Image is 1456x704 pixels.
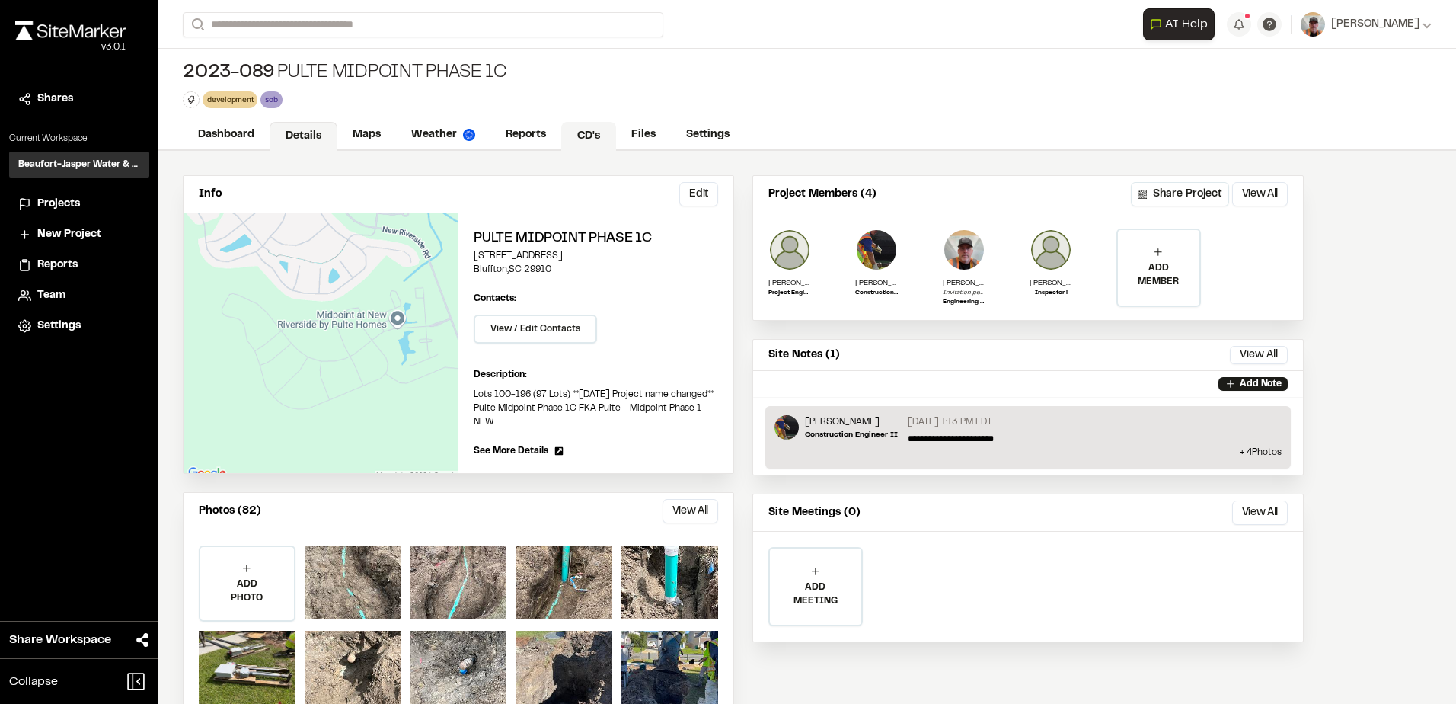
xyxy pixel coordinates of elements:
[908,415,992,429] p: [DATE] 1:13 PM EDT
[1143,8,1215,40] button: Open AI Assistant
[183,12,210,37] button: Search
[1165,15,1208,34] span: AI Help
[805,429,898,440] p: Construction Engineer II
[943,298,985,307] p: Engineering Construction Supervisor South of the Broad
[474,315,597,344] button: View / Edit Contacts
[1030,289,1072,298] p: Inspector i
[1143,8,1221,40] div: Open AI Assistant
[203,91,257,107] div: development
[474,229,718,249] h2: Pulte Midpoint Phase 1C
[1030,229,1072,271] img: Shawna Hesson
[768,289,811,298] p: Project Engineer
[671,120,745,149] a: Settings
[943,229,985,271] img: Cliff Schwabauer
[199,503,261,520] p: Photos (82)
[1131,182,1229,206] button: Share Project
[183,120,270,149] a: Dashboard
[37,91,73,107] span: Shares
[18,318,140,334] a: Settings
[200,578,294,605] p: ADD PHOTO
[270,122,337,151] a: Details
[18,287,140,304] a: Team
[663,499,718,523] button: View All
[679,182,718,206] button: Edit
[943,289,985,298] p: Invitation pending
[18,257,140,274] a: Reports
[260,91,282,107] div: sob
[396,120,490,149] a: Weather
[183,61,274,85] span: 2023-089
[183,91,200,108] button: Edit Tags
[490,120,561,149] a: Reports
[337,120,396,149] a: Maps
[18,91,140,107] a: Shares
[1230,346,1288,364] button: View All
[15,40,126,54] div: Oh geez...please don't...
[774,446,1282,459] p: + 4 Photo s
[474,263,718,277] p: Bluffton , SC 29910
[474,388,718,429] p: Lots 100-196 (97 Lots) **[DATE] Project name changed** Pulte Midpoint Phase 1C FKA Pulte - Midpoi...
[1301,12,1432,37] button: [PERSON_NAME]
[616,120,671,149] a: Files
[1301,12,1325,37] img: User
[37,318,81,334] span: Settings
[474,292,516,306] p: Contacts:
[855,277,898,289] p: [PERSON_NAME]
[768,277,811,289] p: [PERSON_NAME]
[37,257,78,274] span: Reports
[18,158,140,171] h3: Beaufort-Jasper Water & Sewer Authority
[9,631,111,649] span: Share Workspace
[18,196,140,213] a: Projects
[183,61,506,85] div: Pulte Midpoint Phase 1C
[768,347,840,363] p: Site Notes (1)
[15,21,126,40] img: rebrand.png
[1331,16,1419,33] span: [PERSON_NAME]
[1118,261,1199,289] p: ADD MEMBER
[561,122,616,151] a: CD's
[855,289,898,298] p: Construction Engineer II
[1232,182,1288,206] button: View All
[18,226,140,243] a: New Project
[768,186,876,203] p: Project Members (4)
[474,249,718,263] p: [STREET_ADDRESS]
[37,196,80,213] span: Projects
[855,229,898,271] img: Victor Gaucin
[1240,377,1282,391] p: Add Note
[474,368,718,382] p: Description:
[474,444,548,458] span: See More Details
[768,229,811,271] img: Wesley T. Partin
[37,226,101,243] span: New Project
[943,277,985,289] p: [PERSON_NAME]
[770,581,861,608] p: ADD MEETING
[768,504,861,521] p: Site Meetings (0)
[199,186,222,203] p: Info
[1232,501,1288,525] button: View All
[9,673,58,691] span: Collapse
[774,415,799,440] img: Victor Gaucin
[1030,277,1072,289] p: [PERSON_NAME]
[463,129,475,141] img: precipai.png
[9,132,149,146] p: Current Workspace
[37,287,65,304] span: Team
[805,415,898,429] p: [PERSON_NAME]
